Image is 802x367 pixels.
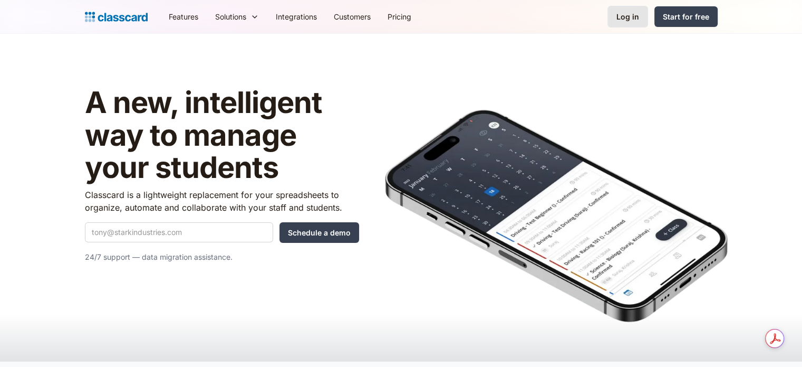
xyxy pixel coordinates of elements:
[663,11,709,22] div: Start for free
[267,5,325,29] a: Integrations
[85,222,359,243] form: Quick Demo Form
[85,189,359,214] p: Classcard is a lightweight replacement for your spreadsheets to organize, automate and collaborat...
[279,222,359,243] input: Schedule a demo
[215,11,246,22] div: Solutions
[85,87,359,184] h1: A new, intelligent way to manage your students
[85,222,273,242] input: tony@starkindustries.com
[325,5,379,29] a: Customers
[607,6,648,27] a: Log in
[85,10,148,24] a: Logo
[654,6,718,27] a: Start for free
[207,5,267,29] div: Solutions
[85,251,359,264] p: 24/7 support — data migration assistance.
[160,5,207,29] a: Features
[379,5,420,29] a: Pricing
[616,11,639,22] div: Log in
